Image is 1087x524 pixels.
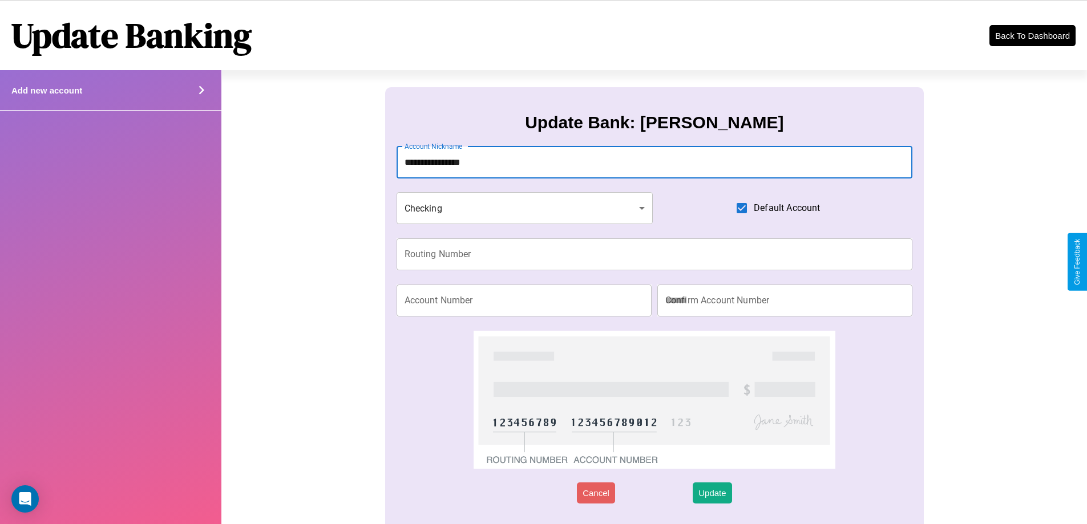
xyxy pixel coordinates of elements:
img: check [474,331,835,469]
div: Open Intercom Messenger [11,485,39,513]
div: Checking [397,192,653,224]
div: Give Feedback [1073,239,1081,285]
button: Update [693,482,732,503]
label: Account Nickname [405,141,463,151]
span: Default Account [754,201,820,215]
h4: Add new account [11,86,82,95]
h3: Update Bank: [PERSON_NAME] [525,113,783,132]
button: Cancel [577,482,615,503]
h1: Update Banking [11,12,252,59]
button: Back To Dashboard [989,25,1076,46]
